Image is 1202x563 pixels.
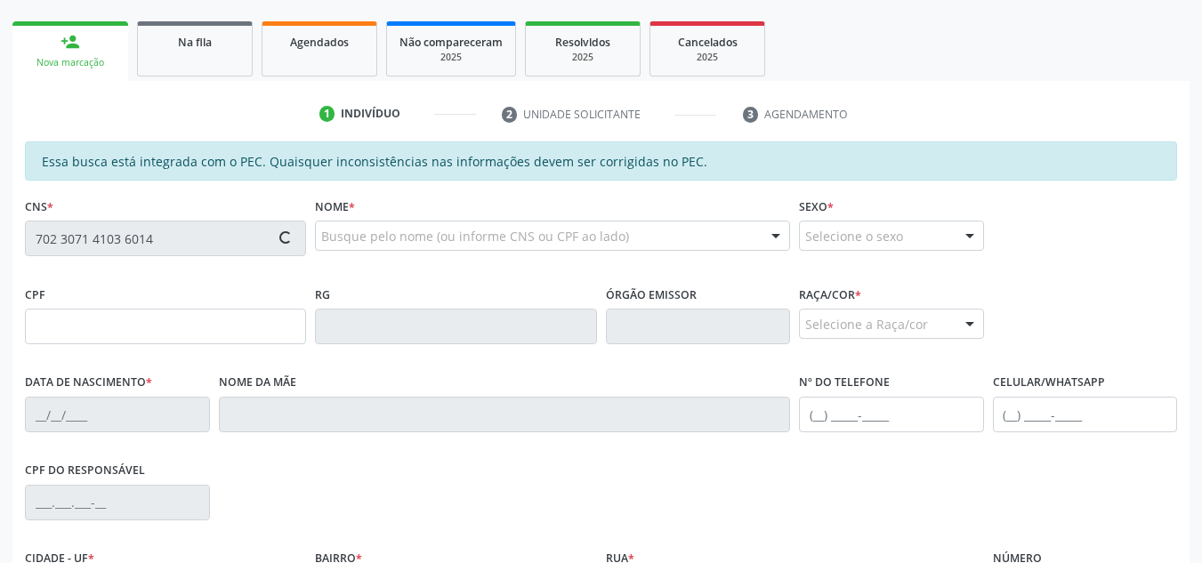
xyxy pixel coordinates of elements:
input: __/__/____ [25,397,210,432]
div: person_add [61,32,80,52]
label: Nome da mãe [219,369,296,397]
label: Raça/cor [799,281,861,309]
div: 2025 [538,51,627,64]
label: Nome [315,193,355,221]
span: Selecione o sexo [805,227,903,245]
label: Sexo [799,193,834,221]
div: Nova marcação [25,56,116,69]
div: Indivíduo [341,106,400,122]
span: Busque pelo nome (ou informe CNS ou CPF ao lado) [321,227,629,245]
label: RG [315,281,330,309]
span: Selecione a Raça/cor [805,315,928,334]
label: Nº do Telefone [799,369,890,397]
div: 2025 [663,51,752,64]
input: ___.___.___-__ [25,485,210,520]
input: (__) _____-_____ [993,397,1178,432]
span: Não compareceram [399,35,503,50]
label: CPF do responsável [25,457,145,485]
label: CPF [25,281,45,309]
div: 1 [319,106,335,122]
div: Essa busca está integrada com o PEC. Quaisquer inconsistências nas informações devem ser corrigid... [25,141,1177,181]
label: Órgão emissor [606,281,697,309]
span: Resolvidos [555,35,610,50]
label: CNS [25,193,53,221]
label: Celular/WhatsApp [993,369,1105,397]
input: (__) _____-_____ [799,397,984,432]
label: Data de nascimento [25,369,152,397]
span: Agendados [290,35,349,50]
span: Cancelados [678,35,738,50]
span: Na fila [178,35,212,50]
div: 2025 [399,51,503,64]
